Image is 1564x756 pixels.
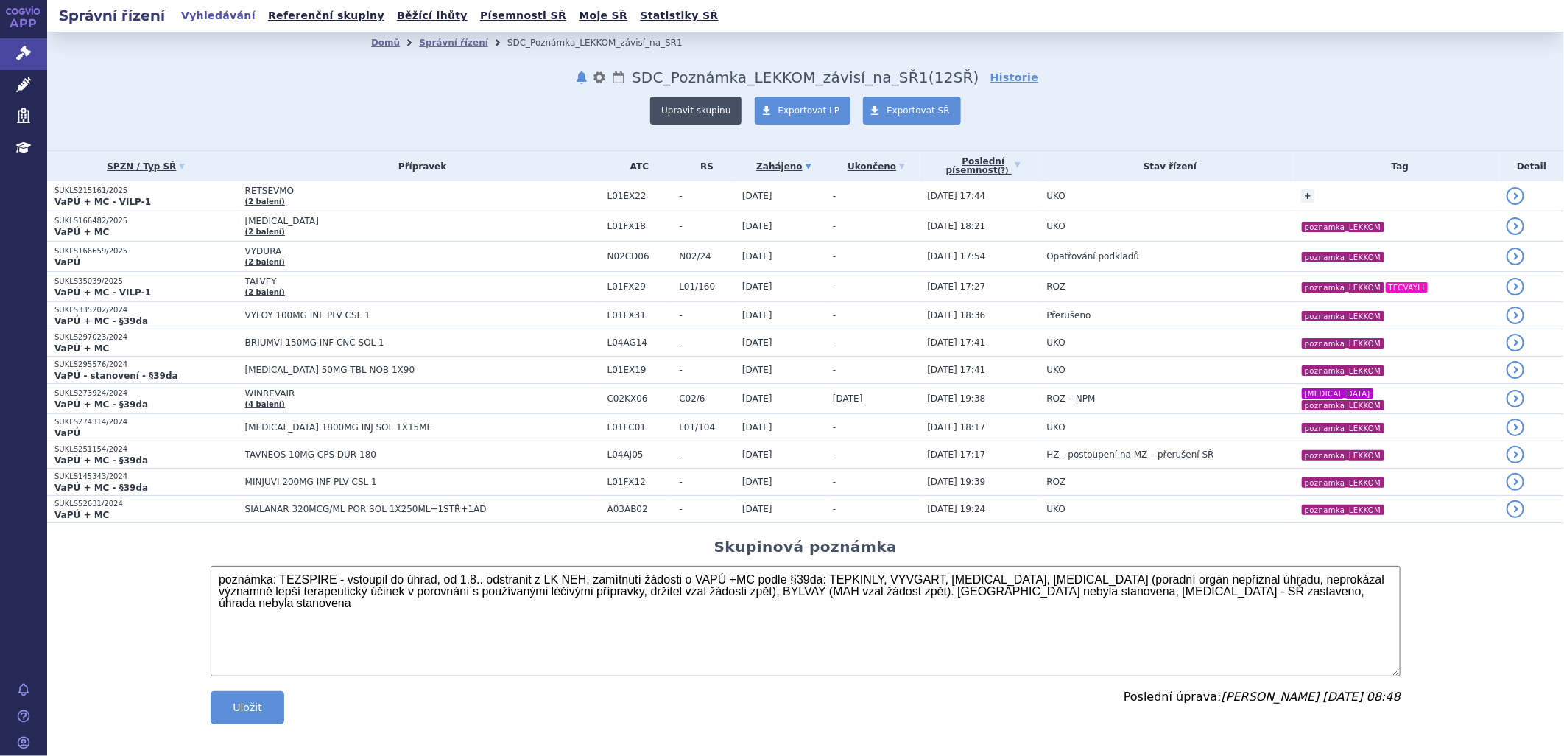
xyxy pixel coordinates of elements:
[1507,361,1524,379] a: detail
[927,221,985,231] span: [DATE] 18:21
[245,449,600,460] span: TAVNEOS 10MG CPS DUR 180
[245,504,600,514] span: SIALANAR 320MCG/ML POR SOL 1X250ML+1STŘ+1AD
[679,449,735,460] span: -
[927,422,985,433] span: [DATE] 18:17
[887,105,950,116] span: Exportovat SŘ
[679,393,735,404] span: C02/6
[54,399,148,410] strong: VaPÚ + MC - §39da
[211,691,284,724] button: Uložit
[990,70,1039,85] a: Historie
[742,504,772,514] span: [DATE]
[1039,151,1293,181] th: Stav řízení
[833,393,863,404] span: [DATE]
[371,38,400,48] a: Domů
[1507,278,1524,295] a: detail
[1046,477,1065,487] span: ROZ
[607,221,672,231] span: L01FX18
[1323,690,1401,704] span: [DATE] 08:48
[54,472,238,482] p: SUKLS145343/2024
[1046,393,1095,404] span: ROZ – NPM
[742,337,772,348] span: [DATE]
[245,186,600,196] span: RETSEVMO
[245,477,600,487] span: MINJUVI 200MG INF PLV CSL 1
[507,32,702,54] li: SDC_Poznámka_LEKKOM_závisí_na_SŘ1
[54,276,238,287] p: SUKLS35039/2025
[245,258,285,266] a: (2 balení)
[679,504,735,514] span: -
[934,69,954,86] span: 12
[607,191,672,201] span: L01EX22
[927,310,985,321] span: [DATE] 18:36
[833,310,836,321] span: -
[742,281,772,292] span: [DATE]
[742,393,772,404] span: [DATE]
[1046,191,1065,201] span: UKO
[238,151,600,181] th: Přípravek
[245,216,600,226] span: [MEDICAL_DATA]
[833,422,836,433] span: -
[1302,505,1384,515] i: poznamka_LEKKOM
[679,281,735,292] span: L01/160
[592,69,607,86] button: nastavení
[833,156,920,177] a: Ukončeno
[1046,251,1139,262] span: Opatřování podkladů
[54,428,80,438] strong: VaPÚ
[1507,500,1524,518] a: detail
[927,251,985,262] span: [DATE] 17:54
[1507,307,1524,324] a: detail
[833,251,836,262] span: -
[177,6,260,26] a: Vyhledávání
[650,97,742,125] button: Upravit skupinu
[1302,338,1384,349] i: poznamka_LEKKOM
[742,310,772,321] span: [DATE]
[927,365,985,375] span: [DATE] 17:41
[54,499,238,509] p: SUKLS52631/2024
[1302,252,1384,262] i: poznamka_LEKKOM
[607,251,672,262] span: N02CD06
[1046,281,1065,292] span: ROZ
[1507,419,1524,436] a: detail
[927,477,985,487] span: [DATE] 19:39
[1507,187,1524,205] a: detail
[679,191,735,201] span: -
[833,337,836,348] span: -
[1507,217,1524,235] a: detail
[998,167,1009,175] abbr: (?)
[54,483,148,493] strong: VaPÚ + MC - §39da
[679,310,735,321] span: -
[927,504,985,514] span: [DATE] 19:24
[1046,504,1065,514] span: UKO
[1046,221,1065,231] span: UKO
[833,504,836,514] span: -
[54,388,238,399] p: SUKLS273924/2024
[1222,690,1320,704] span: [PERSON_NAME]
[1046,337,1065,348] span: UKO
[54,371,178,381] strong: VaPÚ - stanovení - §39da
[245,228,285,236] a: (2 balení)
[863,97,961,125] a: Exportovat SŘ
[245,365,600,375] span: [MEDICAL_DATA] 50MG TBL NOB 1X90
[54,257,80,267] strong: VaPÚ
[54,316,148,326] strong: VaPÚ + MC - §39da
[1301,189,1314,203] a: +
[245,422,600,433] span: [MEDICAL_DATA] 1800MG INJ SOL 1X15ML
[679,337,735,348] span: -
[927,191,985,201] span: [DATE] 17:44
[1046,422,1065,433] span: UKO
[54,216,238,226] p: SUKLS166482/2025
[54,332,238,343] p: SUKLS297023/2024
[1046,310,1091,321] span: Přerušeno
[679,365,735,375] span: -
[1302,222,1384,232] i: poznamka_LEKKOM
[476,6,571,26] a: Písemnosti SŘ
[419,38,488,48] a: Správní řízení
[1386,282,1429,293] i: TECVAYLI
[742,156,825,177] a: Zahájeno
[1302,400,1384,410] i: poznamka_LEKKOM
[742,422,772,433] span: [DATE]
[1302,477,1384,488] i: poznamka_LEKKOM
[778,105,840,116] span: Exportovat LP
[607,393,672,404] span: C02KX06
[607,337,672,348] span: L04AG14
[245,246,600,256] span: VYDURA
